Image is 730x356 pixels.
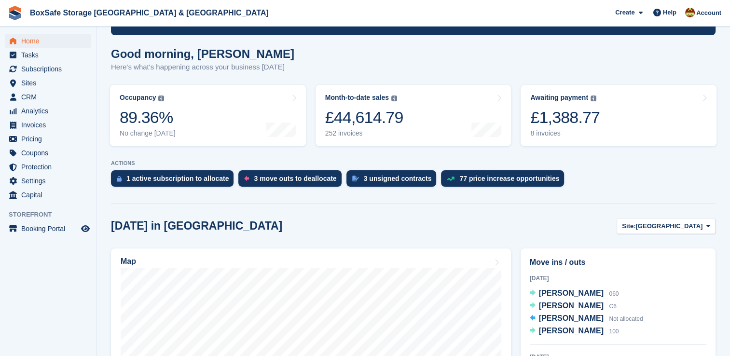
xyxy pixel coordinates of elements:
[9,210,96,219] span: Storefront
[539,289,604,297] span: [PERSON_NAME]
[111,47,294,60] h1: Good morning, [PERSON_NAME]
[120,129,176,137] div: No change [DATE]
[111,62,294,73] p: Here's what's happening across your business [DATE]
[21,188,79,202] span: Capital
[21,62,79,76] span: Subscriptions
[539,327,604,335] span: [PERSON_NAME]
[663,8,676,17] span: Help
[346,170,441,192] a: 3 unsigned contracts
[696,8,721,18] span: Account
[530,94,588,102] div: Awaiting payment
[5,34,91,48] a: menu
[21,174,79,188] span: Settings
[364,175,432,182] div: 3 unsigned contracts
[530,300,617,313] a: [PERSON_NAME] C6
[111,219,282,233] h2: [DATE] in [GEOGRAPHIC_DATA]
[120,94,156,102] div: Occupancy
[530,313,643,325] a: [PERSON_NAME] Not allocated
[21,222,79,235] span: Booking Portal
[609,315,643,322] span: Not allocated
[530,325,619,338] a: [PERSON_NAME] 100
[530,274,706,283] div: [DATE]
[622,221,635,231] span: Site:
[685,8,695,17] img: Kim
[21,34,79,48] span: Home
[5,76,91,90] a: menu
[8,6,22,20] img: stora-icon-8386f47178a22dfd0bd8f6a31ec36ba5ce8667c1dd55bd0f319d3a0aa187defe.svg
[5,188,91,202] a: menu
[391,96,397,101] img: icon-info-grey-7440780725fd019a000dd9b08b2336e03edf1995a4989e88bcd33f0948082b44.svg
[530,257,706,268] h2: Move ins / outs
[5,118,91,132] a: menu
[316,85,511,146] a: Month-to-date sales £44,614.79 252 invoices
[126,175,229,182] div: 1 active subscription to allocate
[21,90,79,104] span: CRM
[591,96,596,101] img: icon-info-grey-7440780725fd019a000dd9b08b2336e03edf1995a4989e88bcd33f0948082b44.svg
[5,174,91,188] a: menu
[21,132,79,146] span: Pricing
[609,290,619,297] span: 060
[80,223,91,234] a: Preview store
[21,48,79,62] span: Tasks
[447,177,455,181] img: price_increase_opportunities-93ffe204e8149a01c8c9dc8f82e8f89637d9d84a8eef4429ea346261dce0b2c0.svg
[26,5,273,21] a: BoxSafe Storage [GEOGRAPHIC_DATA] & [GEOGRAPHIC_DATA]
[539,314,604,322] span: [PERSON_NAME]
[117,176,122,182] img: active_subscription_to_allocate_icon-d502201f5373d7db506a760aba3b589e785aa758c864c3986d89f69b8ff3...
[111,160,716,166] p: ACTIONS
[5,104,91,118] a: menu
[5,160,91,174] a: menu
[238,170,346,192] a: 3 move outs to deallocate
[111,170,238,192] a: 1 active subscription to allocate
[21,104,79,118] span: Analytics
[539,301,604,310] span: [PERSON_NAME]
[21,146,79,160] span: Coupons
[5,90,91,104] a: menu
[158,96,164,101] img: icon-info-grey-7440780725fd019a000dd9b08b2336e03edf1995a4989e88bcd33f0948082b44.svg
[5,132,91,146] a: menu
[325,94,389,102] div: Month-to-date sales
[521,85,716,146] a: Awaiting payment £1,388.77 8 invoices
[615,8,634,17] span: Create
[617,218,716,234] button: Site: [GEOGRAPHIC_DATA]
[325,108,403,127] div: £44,614.79
[441,170,569,192] a: 77 price increase opportunities
[254,175,336,182] div: 3 move outs to deallocate
[21,160,79,174] span: Protection
[21,76,79,90] span: Sites
[5,62,91,76] a: menu
[609,328,619,335] span: 100
[121,257,136,266] h2: Map
[21,118,79,132] span: Invoices
[530,288,619,300] a: [PERSON_NAME] 060
[325,129,403,137] div: 252 invoices
[530,129,600,137] div: 8 invoices
[635,221,702,231] span: [GEOGRAPHIC_DATA]
[5,48,91,62] a: menu
[352,176,359,181] img: contract_signature_icon-13c848040528278c33f63329250d36e43548de30e8caae1d1a13099fd9432cc5.svg
[244,176,249,181] img: move_outs_to_deallocate_icon-f764333ba52eb49d3ac5e1228854f67142a1ed5810a6f6cc68b1a99e826820c5.svg
[459,175,559,182] div: 77 price increase opportunities
[110,85,306,146] a: Occupancy 89.36% No change [DATE]
[5,222,91,235] a: menu
[609,303,616,310] span: C6
[530,108,600,127] div: £1,388.77
[5,146,91,160] a: menu
[120,108,176,127] div: 89.36%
